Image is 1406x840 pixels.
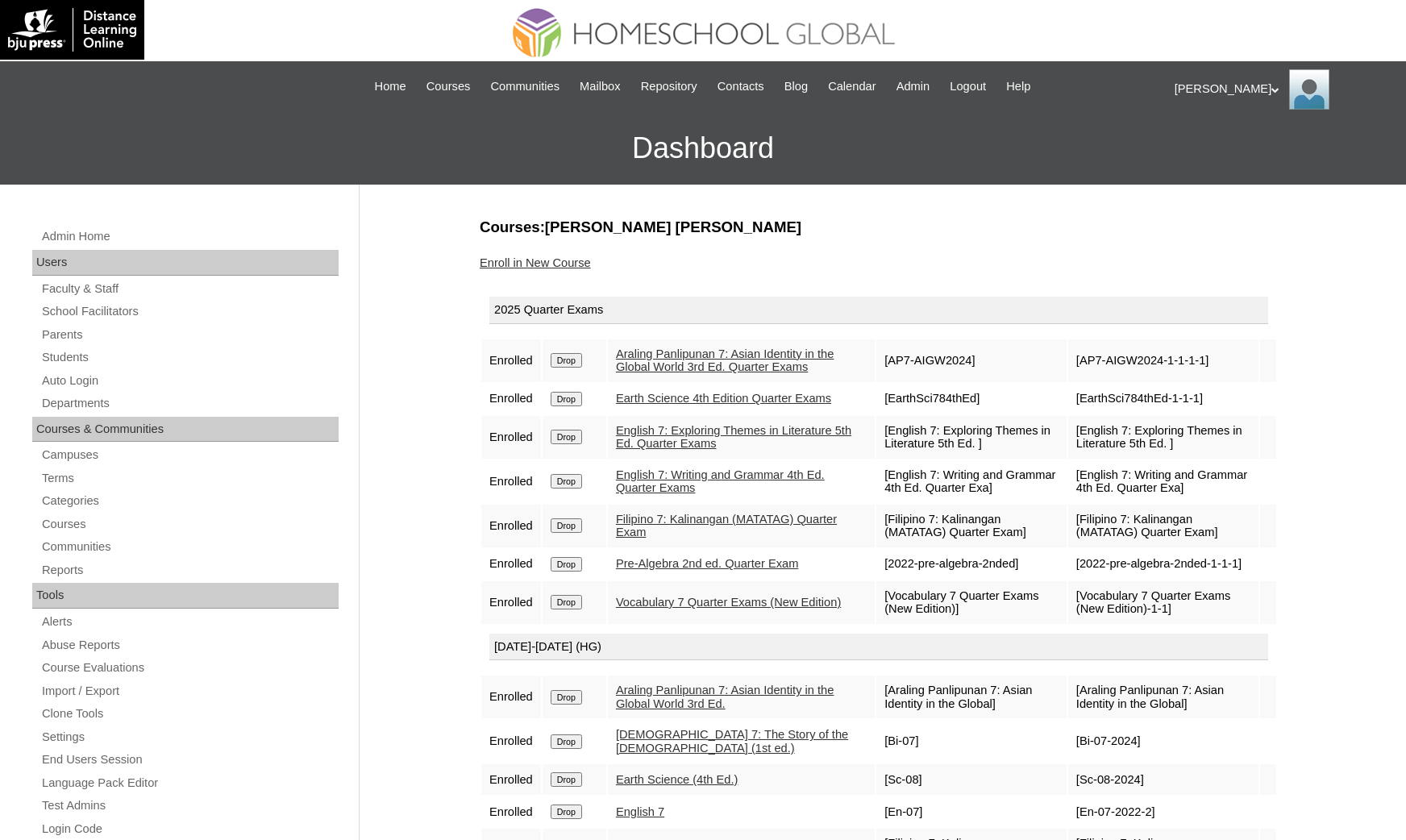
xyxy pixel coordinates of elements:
td: [2022-pre-algebra-2nded] [876,549,1067,580]
td: [EarthSci784thEd] [876,384,1067,414]
span: Logout [950,77,986,96]
a: Filipino 7: Kalinangan (MATATAG) Quarter Exam [616,513,837,539]
td: Enrolled [481,764,541,795]
td: [Vocabulary 7 Quarter Exams (New Edition)-1-1] [1068,581,1258,624]
td: [English 7: Writing and Grammar 4th Ed. Quarter Exa] [1068,460,1258,503]
a: Araling Panlipunan 7: Asian Identity in the Global World 3rd Ed. [616,684,834,710]
td: [English 7: Exploring Themes in Literature 5th Ed. ] [1068,416,1258,459]
span: Mailbox [580,77,621,96]
a: Auto Login [40,371,339,391]
a: School Facilitators [40,301,339,322]
input: Drop [551,430,582,444]
a: Course Evaluations [40,658,339,678]
td: Enrolled [481,339,541,382]
a: End Users Session [40,750,339,770]
div: [PERSON_NAME] [1175,69,1390,110]
a: Communities [482,77,568,96]
a: Courses [40,514,339,534]
td: [Bi-07-2024] [1068,720,1258,763]
td: [English 7: Writing and Grammar 4th Ed. Quarter Exa] [876,460,1067,503]
a: Courses [418,77,479,96]
td: [AP7-AIGW2024-1-1-1-1] [1068,339,1258,382]
td: [Filipino 7: Kalinangan (MATATAG) Quarter Exam] [876,505,1067,547]
span: Admin [896,77,930,96]
a: Import / Export [40,681,339,701]
td: [Vocabulary 7 Quarter Exams (New Edition)] [876,581,1067,624]
a: Help [998,77,1038,96]
a: Students [40,347,339,368]
a: Test Admins [40,796,339,816]
span: Calendar [828,77,876,96]
span: Communities [490,77,559,96]
td: [Sc-08] [876,764,1067,795]
td: Enrolled [481,505,541,547]
input: Drop [551,518,582,533]
a: Home [367,77,414,96]
td: [En-07] [876,796,1067,827]
input: Drop [551,690,582,705]
a: Reports [40,560,339,580]
h3: Dashboard [8,112,1398,185]
a: Vocabulary 7 Quarter Exams (New Edition) [616,596,841,609]
td: Enrolled [481,796,541,827]
span: Home [375,77,406,96]
a: Calendar [820,77,884,96]
a: Categories [40,491,339,511]
td: Enrolled [481,581,541,624]
input: Drop [551,474,582,489]
a: English 7 [616,805,664,818]
a: Repository [633,77,705,96]
div: Courses & Communities [32,417,339,443]
div: Users [32,250,339,276]
input: Drop [551,595,582,609]
a: Earth Science (4th Ed.) [616,773,738,786]
td: Enrolled [481,676,541,718]
span: Contacts [718,77,764,96]
td: [Araling Panlipunan 7: Asian Identity in the Global] [1068,676,1258,718]
td: Enrolled [481,720,541,763]
input: Drop [551,557,582,572]
a: Settings [40,727,339,747]
a: Faculty & Staff [40,279,339,299]
a: Pre-Algebra 2nd ed. Quarter Exam [616,557,798,570]
input: Drop [551,353,582,368]
span: Help [1006,77,1030,96]
a: Login Code [40,819,339,839]
td: [Filipino 7: Kalinangan (MATATAG) Quarter Exam] [1068,505,1258,547]
a: Clone Tools [40,704,339,724]
a: Language Pack Editor [40,773,339,793]
td: Enrolled [481,460,541,503]
input: Drop [551,805,582,819]
a: Contacts [709,77,772,96]
td: [Bi-07] [876,720,1067,763]
a: [DEMOGRAPHIC_DATA] 7: The Story of the [DEMOGRAPHIC_DATA] (1st ed.) [616,728,848,755]
td: [Sc-08-2024] [1068,764,1258,795]
span: Repository [641,77,697,96]
h3: Courses:[PERSON_NAME] [PERSON_NAME] [480,217,1278,238]
a: English 7: Writing and Grammar 4th Ed. Quarter Exams [616,468,825,495]
a: Enroll in New Course [480,256,591,269]
a: Mailbox [572,77,629,96]
a: Terms [40,468,339,489]
a: Abuse Reports [40,635,339,655]
a: Blog [776,77,816,96]
td: [EarthSci784thEd-1-1-1] [1068,384,1258,414]
td: [En-07-2022-2] [1068,796,1258,827]
a: English 7: Exploring Themes in Literature 5th Ed. Quarter Exams [616,424,851,451]
td: Enrolled [481,384,541,414]
td: Enrolled [481,549,541,580]
td: [English 7: Exploring Themes in Literature 5th Ed. ] [876,416,1067,459]
td: Enrolled [481,416,541,459]
a: Logout [942,77,994,96]
td: [AP7-AIGW2024] [876,339,1067,382]
input: Drop [551,772,582,787]
img: Ariane Ebuen [1289,69,1329,110]
span: Blog [784,77,808,96]
a: Parents [40,325,339,345]
a: Campuses [40,445,339,465]
input: Drop [551,734,582,749]
a: Admin Home [40,227,339,247]
td: [2022-pre-algebra-2nded-1-1-1] [1068,549,1258,580]
a: Departments [40,393,339,414]
a: Communities [40,537,339,557]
